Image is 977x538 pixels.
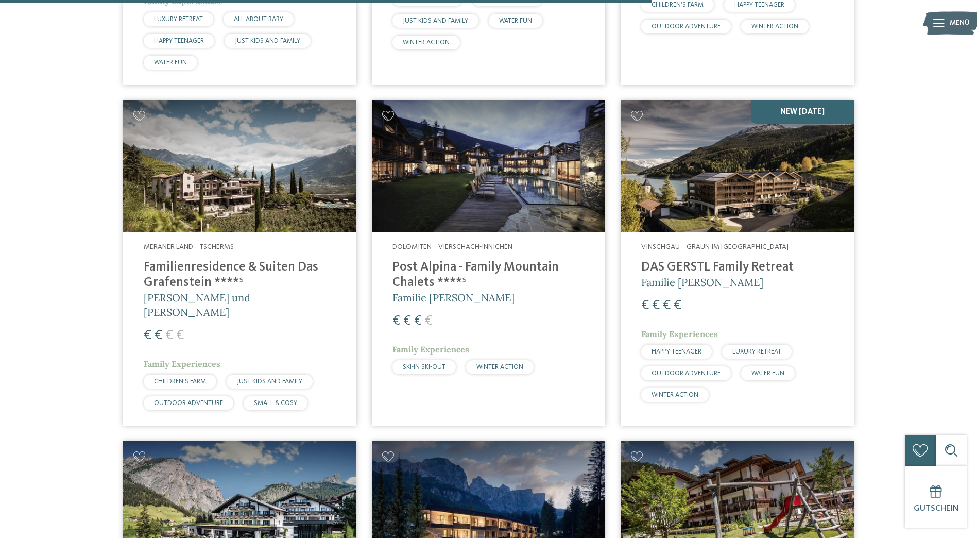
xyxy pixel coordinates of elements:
span: Familie [PERSON_NAME] [392,291,515,304]
h4: Familienresidence & Suiten Das Grafenstein ****ˢ [144,260,336,291]
span: WATER FUN [751,370,784,377]
span: € [155,329,162,342]
span: € [425,314,433,328]
span: Meraner Land – Tscherms [144,243,234,250]
span: CHILDREN’S FARM [154,378,206,385]
span: SKI-IN SKI-OUT [403,364,445,371]
span: HAPPY TEENAGER [734,2,784,8]
span: € [144,329,151,342]
span: SMALL & COSY [254,400,297,407]
span: WINTER ACTION [403,39,450,46]
span: WINTER ACTION [751,23,798,30]
span: Family Experiences [392,344,469,355]
span: € [414,314,422,328]
span: Familie [PERSON_NAME] [641,276,763,289]
span: € [663,299,671,312]
span: HAPPY TEENAGER [154,38,204,44]
a: Familienhotels gesucht? Hier findet ihr die besten! NEW [DATE] Vinschgau – Graun im [GEOGRAPHIC_D... [621,100,854,426]
img: Familienhotels gesucht? Hier findet ihr die besten! [621,100,854,232]
span: WATER FUN [499,18,532,24]
span: € [641,299,649,312]
img: Familienhotels gesucht? Hier findet ihr die besten! [123,100,356,232]
span: LUXURY RETREAT [732,348,781,355]
a: Familienhotels gesucht? Hier findet ihr die besten! Meraner Land – Tscherms Familienresidence & S... [123,100,356,426]
span: Family Experiences [641,329,718,339]
span: € [652,299,660,312]
span: JUST KIDS AND FAMILY [235,38,300,44]
span: Gutschein [914,505,958,513]
span: WATER FUN [154,59,187,66]
span: € [176,329,184,342]
span: € [165,329,173,342]
span: LUXURY RETREAT [154,16,203,23]
a: Familienhotels gesucht? Hier findet ihr die besten! Dolomiten – Vierschach-Innichen Post Alpina -... [372,100,605,426]
h4: DAS GERSTL Family Retreat [641,260,833,275]
span: JUST KIDS AND FAMILY [237,378,302,385]
span: Family Experiences [144,359,220,369]
img: Post Alpina - Family Mountain Chalets ****ˢ [372,100,605,232]
span: OUTDOOR ADVENTURE [652,23,721,30]
span: OUTDOOR ADVENTURE [154,400,223,407]
span: CHILDREN’S FARM [652,2,704,8]
span: WINTER ACTION [476,364,523,371]
span: ALL ABOUT BABY [234,16,283,23]
span: € [674,299,681,312]
h4: Post Alpina - Family Mountain Chalets ****ˢ [392,260,585,291]
span: JUST KIDS AND FAMILY [403,18,468,24]
span: [PERSON_NAME] und [PERSON_NAME] [144,291,250,318]
span: HAPPY TEENAGER [652,348,701,355]
span: Vinschgau – Graun im [GEOGRAPHIC_DATA] [641,243,789,250]
span: € [392,314,400,328]
span: Dolomiten – Vierschach-Innichen [392,243,512,250]
span: € [403,314,411,328]
span: OUTDOOR ADVENTURE [652,370,721,377]
a: Gutschein [905,466,967,528]
span: WINTER ACTION [652,392,698,398]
